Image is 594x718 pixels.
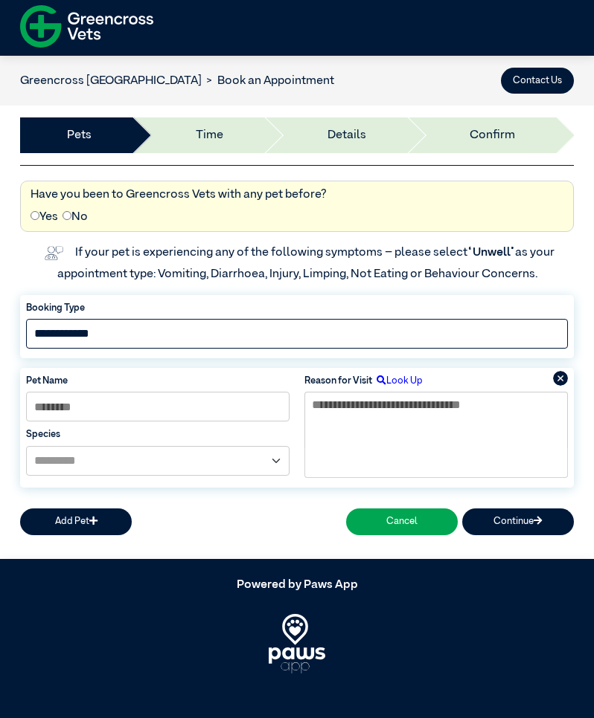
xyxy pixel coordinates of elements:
[467,247,515,259] span: “Unwell”
[26,374,290,388] label: Pet Name
[372,374,423,388] label: Look Up
[31,208,58,226] label: Yes
[20,508,132,534] button: Add Pet
[26,427,290,442] label: Species
[20,75,202,87] a: Greencross [GEOGRAPHIC_DATA]
[67,126,92,144] a: Pets
[20,578,574,592] h5: Powered by Paws App
[57,247,557,279] label: If your pet is experiencing any of the following symptoms – please select as your appointment typ...
[20,1,153,52] img: f-logo
[202,72,334,90] li: Book an Appointment
[269,613,326,673] img: PawsApp
[20,72,334,90] nav: breadcrumb
[304,374,372,388] label: Reason for Visit
[462,508,574,534] button: Continue
[31,186,327,204] label: Have you been to Greencross Vets with any pet before?
[39,242,68,265] img: vet
[26,301,568,315] label: Booking Type
[501,68,574,94] button: Contact Us
[63,208,88,226] label: No
[346,508,458,534] button: Cancel
[31,211,39,220] input: Yes
[63,211,71,220] input: No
